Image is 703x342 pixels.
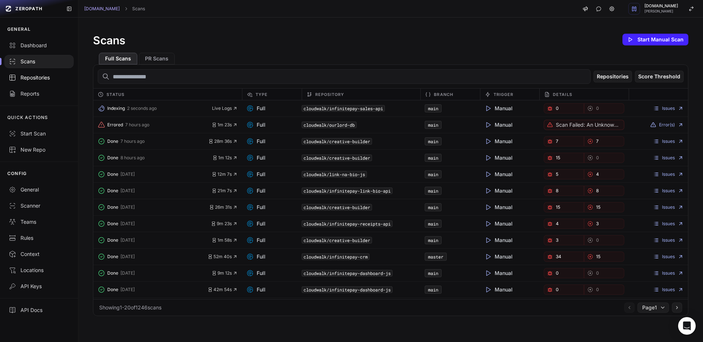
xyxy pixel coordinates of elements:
a: main [428,188,438,194]
button: 7 [584,136,624,146]
span: 21m 7s [212,188,238,194]
span: 5 [556,171,558,177]
span: 42m 54s [208,287,238,293]
span: Full [246,121,265,129]
span: 0 [556,270,559,276]
button: 1m 23s [212,122,238,128]
code: cloudwalk/infinitepay-sales-api [302,105,385,112]
a: 4 [544,219,584,229]
code: cloudwalk/infinitepay-receipts-api [302,220,393,227]
svg: chevron right, [123,6,129,11]
button: Start Manual Scan [622,34,688,45]
span: Manual [484,269,513,277]
button: Done [DATE] [98,186,212,196]
button: Error(s) [650,122,684,128]
button: 15 [584,252,624,262]
span: Done [107,221,118,227]
span: [DATE] [120,188,135,194]
button: 52m 40s [208,254,238,260]
span: Full [246,269,265,277]
a: main [428,204,438,210]
span: 0 [556,105,559,111]
a: Issues [653,287,684,293]
button: 26m 31s [209,204,238,210]
code: cloudwalk/infinitepay-dashboard-js [302,286,393,293]
button: 15 [544,202,584,212]
span: Manual [484,171,513,178]
button: 7 [544,136,584,146]
span: [DATE] [120,254,135,260]
span: 8 [556,188,558,194]
div: General [9,186,69,193]
span: 0 [556,287,559,293]
span: Full [246,204,265,211]
div: Start Scan [9,130,69,137]
span: Full [246,220,265,227]
button: Done [DATE] [98,202,209,212]
button: 1m 12s [212,155,238,161]
a: main [428,237,438,243]
a: 0 [544,268,584,278]
a: [DOMAIN_NAME] [84,6,120,12]
button: Repositories [594,71,632,82]
h1: Scans [93,34,125,47]
span: [PERSON_NAME] [644,10,678,13]
a: 15 [544,153,584,163]
a: Issues [653,237,684,243]
a: Issues [653,204,684,210]
button: Done [DATE] [98,252,208,262]
button: 0 [544,285,584,295]
span: [DATE] [120,221,135,227]
button: 0 [544,103,584,114]
span: Full [246,138,265,145]
span: [DATE] [120,270,135,276]
span: Manual [484,286,513,293]
button: 9m 23s [211,221,238,227]
a: ZEROPATH [3,3,60,15]
p: GENERAL [7,26,31,32]
a: 3 [544,235,584,245]
span: Done [107,188,118,194]
span: [DOMAIN_NAME] [644,4,678,8]
span: 0 [596,105,599,111]
span: Full [246,237,265,244]
span: Branch [434,90,453,99]
code: cloudwalk/link-na-bio-js [302,171,367,178]
a: Issues [653,155,684,161]
span: 0 [596,287,599,293]
span: Manual [484,187,513,194]
a: 3 [584,219,624,229]
span: Full [246,187,265,194]
a: 15 [584,202,624,212]
button: 0 [584,235,624,245]
span: Repository [315,90,345,99]
code: cloudwalk/creative-builder [302,138,372,145]
button: Score Threshold [635,71,684,82]
button: 0 [584,285,624,295]
a: main [428,270,438,276]
div: Context [9,250,69,258]
span: 7 [596,138,599,144]
span: 3 [596,221,599,227]
span: Manual [484,237,513,244]
a: 4 [584,169,624,179]
button: Done [DATE] [98,235,212,245]
span: 4 [596,171,599,177]
div: Scans [9,58,69,65]
span: Trigger [494,90,514,99]
a: 0 [584,103,624,114]
button: 12m 7s [212,171,238,177]
button: 5 [544,169,584,179]
span: 7 hours ago [125,122,149,128]
button: Done 7 hours ago [98,136,208,146]
div: Teams [9,218,69,226]
span: 15 [556,204,560,210]
a: Scans [132,6,145,12]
